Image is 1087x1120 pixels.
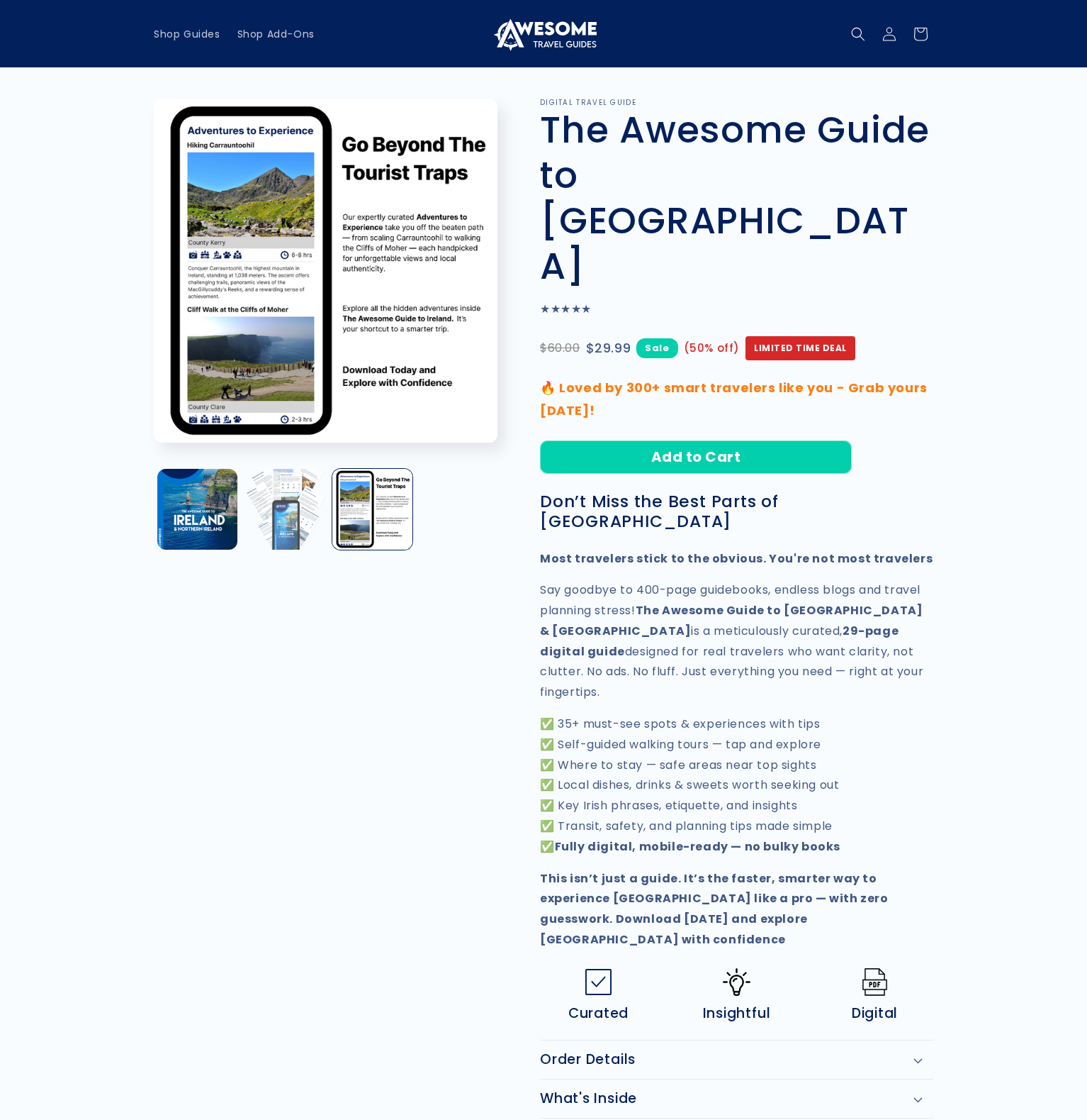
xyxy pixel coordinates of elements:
button: Add to Cart [540,440,852,474]
span: Insightful [703,1005,771,1022]
strong: The Awesome Guide to [GEOGRAPHIC_DATA] & [GEOGRAPHIC_DATA] [540,602,923,639]
span: Digital [852,1005,898,1022]
a: Awesome Travel Guides [485,11,602,56]
button: Load image 1 in gallery view [157,469,237,549]
a: Shop Add-Ons [229,19,323,49]
strong: Fully digital, mobile-ready — no bulky books [555,838,840,855]
span: Curated [568,1005,629,1022]
span: Shop Guides [154,28,220,40]
h1: The Awesome Guide to [GEOGRAPHIC_DATA] [540,107,933,289]
strong: This isn’t just a guide. It’s the faster, smarter way to experience [GEOGRAPHIC_DATA] like a pro ... [540,870,889,948]
p: DIGITAL TRAVEL GUIDE [540,99,933,107]
h3: Don’t Miss the Best Parts of [GEOGRAPHIC_DATA] [540,492,933,533]
h2: Order Details [540,1051,636,1068]
span: Sale [636,338,677,357]
summary: Order Details [540,1041,933,1079]
span: $29.99 [586,337,631,360]
h2: What's Inside [540,1090,637,1107]
span: $60.00 [540,338,580,359]
span: Shop Add-Ons [237,28,315,40]
p: ★★★★★ [540,299,933,320]
p: ✅ 35+ must-see spots & experiences with tips ✅ Self-guided walking tours — tap and explore ✅ Wher... [540,714,933,858]
img: Idea-icon.png [723,968,750,996]
p: 🔥 Loved by 300+ smart travelers like you - Grab yours [DATE]! [540,377,933,423]
span: Limited Time Deal [745,336,855,360]
summary: What's Inside [540,1080,933,1118]
button: Load image 2 in gallery view [244,469,325,549]
a: Shop Guides [145,19,229,49]
img: Pdf.png [861,968,889,996]
strong: Most travelers stick to the obvious. You're not most travelers [540,550,933,567]
span: (50% off) [684,338,740,357]
p: Say goodbye to 400-page guidebooks, endless blogs and travel planning stress! is a meticulously c... [540,580,933,703]
summary: Search [843,18,874,50]
img: Awesome Travel Guides [490,17,597,51]
media-gallery: Gallery Viewer [154,99,505,553]
button: Load image 3 in gallery view [332,469,412,549]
